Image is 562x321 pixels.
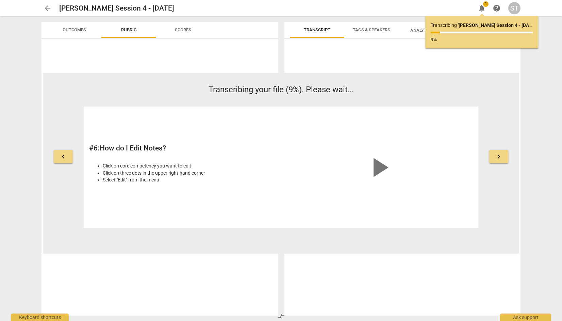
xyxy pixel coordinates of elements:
span: keyboard_arrow_right [495,153,503,161]
b: ' [PERSON_NAME] Session 4 - [DATE] ' [458,22,536,28]
span: Transcribing your file (9%). Please wait... [209,85,354,94]
p: Transcribing ... [431,22,533,29]
div: Ask support [500,314,551,321]
span: help [493,4,501,12]
span: Scores [175,27,191,32]
span: 1 [483,1,489,7]
span: notifications [478,4,486,12]
span: Analytics [410,28,442,33]
span: Rubric [121,27,136,32]
button: Notifications [476,2,488,14]
a: Help [491,2,503,14]
h2: [PERSON_NAME] Session 4 - [DATE] [59,4,174,13]
p: 9% [431,36,533,43]
span: arrow_back [44,4,52,12]
span: Transcript [304,27,330,32]
li: Select "Edit" from the menu [103,176,277,183]
span: Outcomes [63,27,86,32]
span: Tags & Speakers [353,27,390,32]
span: play_arrow [363,151,395,184]
button: ST [508,2,520,14]
li: Click on core competency you want to edit [103,162,277,170]
span: compare_arrows [277,312,285,320]
span: keyboard_arrow_left [59,153,67,161]
h2: # 6 : How do I Edit Notes? [89,144,277,153]
li: Click on three dots in the upper right-hand corner [103,170,277,177]
div: Keyboard shortcuts [11,314,69,321]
